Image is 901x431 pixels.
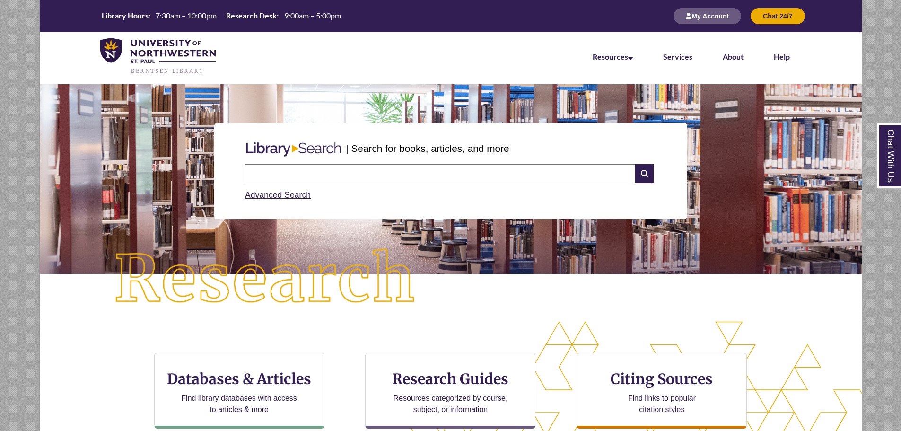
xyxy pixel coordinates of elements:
button: Chat 24/7 [751,8,805,24]
a: Chat 24/7 [751,12,805,20]
a: My Account [674,12,741,20]
p: | Search for books, articles, and more [346,141,509,156]
span: 7:30am – 10:00pm [156,11,217,20]
img: Research [80,215,450,344]
a: Research Guides Resources categorized by course, subject, or information [365,353,535,429]
h3: Citing Sources [604,370,720,388]
h3: Research Guides [373,370,527,388]
a: Resources [593,52,633,61]
a: Citing Sources Find links to popular citation styles [577,353,747,429]
th: Research Desk: [222,10,280,21]
a: Services [663,52,692,61]
p: Find links to popular citation styles [616,393,708,415]
table: Hours Today [98,10,345,21]
p: Find library databases with access to articles & more [177,393,301,415]
span: 9:00am – 5:00pm [284,11,341,20]
img: Libary Search [241,139,346,160]
i: Search [635,164,653,183]
h3: Databases & Articles [162,370,316,388]
a: Databases & Articles Find library databases with access to articles & more [154,353,324,429]
button: My Account [674,8,741,24]
p: Resources categorized by course, subject, or information [389,393,512,415]
a: Help [774,52,790,61]
a: About [723,52,744,61]
img: UNWSP Library Logo [100,38,216,75]
th: Library Hours: [98,10,152,21]
a: Advanced Search [245,190,311,200]
a: Hours Today [98,10,345,22]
